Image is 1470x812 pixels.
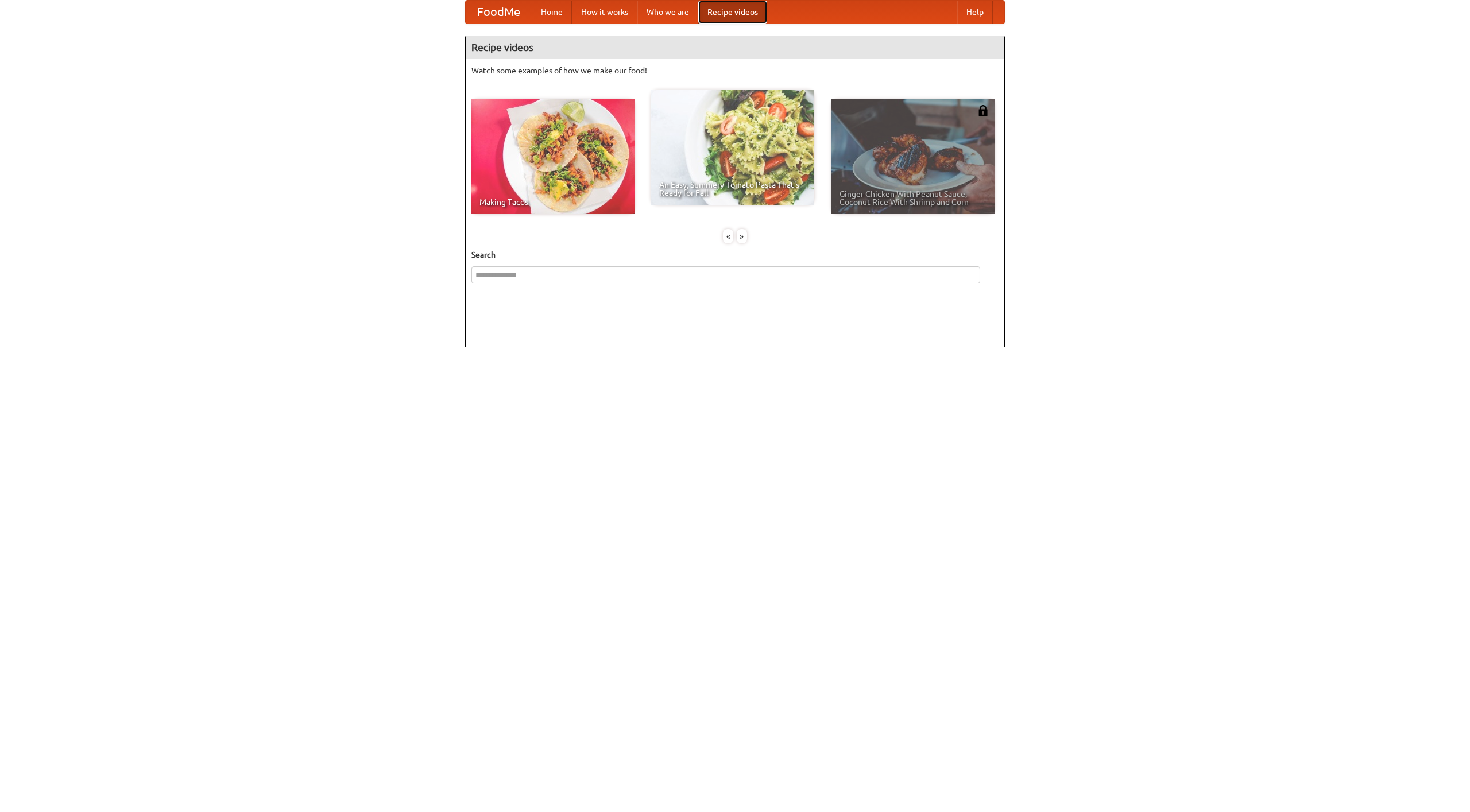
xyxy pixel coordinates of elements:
a: Who we are [637,1,698,24]
a: FoodMe [466,1,532,24]
div: « [723,229,733,243]
h4: Recipe videos [466,36,1004,59]
a: Recipe videos [698,1,767,24]
img: 483408.png [977,105,989,116]
p: Watch some examples of how we make our food! [471,65,999,76]
h5: Search [471,249,999,261]
a: How it works [572,1,637,24]
a: An Easy, Summery Tomato Pasta That's Ready for Fall [651,90,814,205]
div: » [737,229,747,243]
a: Help [957,1,993,24]
a: Making Tacos [471,99,635,214]
a: Home [532,1,572,24]
span: An Easy, Summery Tomato Pasta That's Ready for Fall [659,181,806,197]
span: Making Tacos [479,198,626,206]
